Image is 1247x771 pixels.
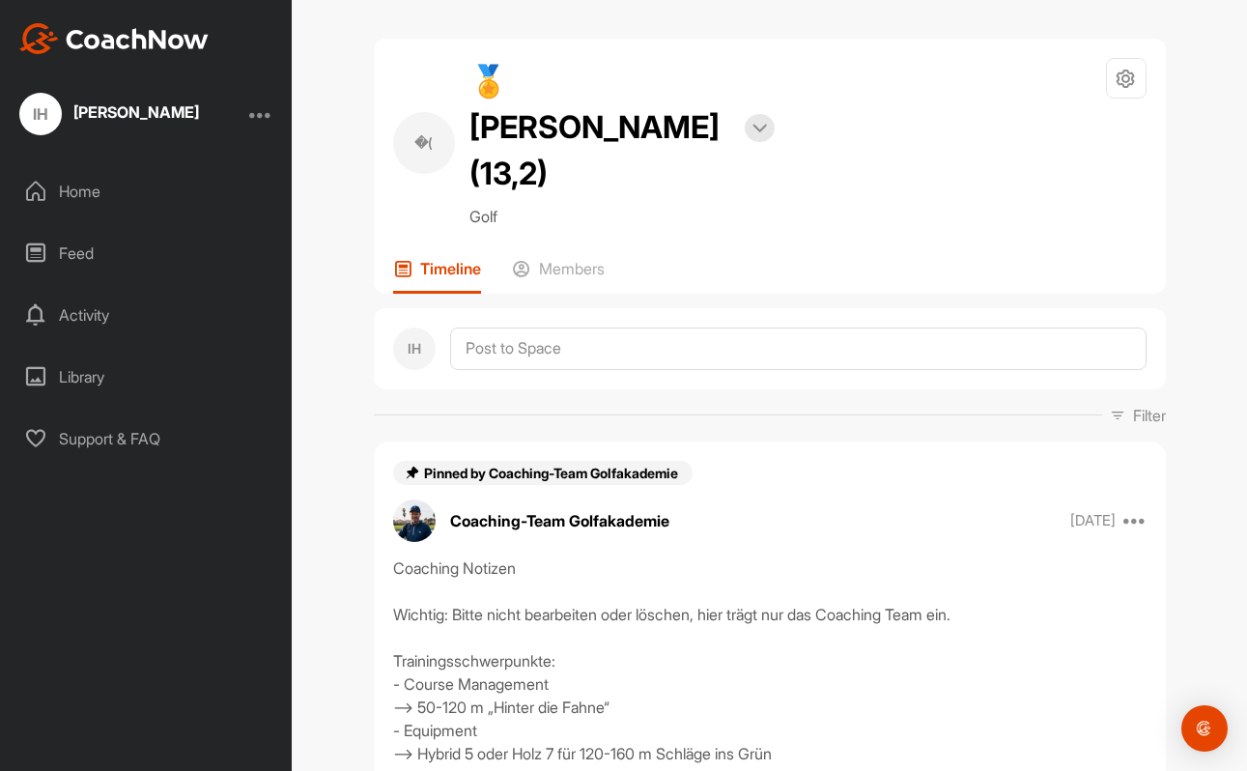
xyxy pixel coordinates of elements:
[539,259,605,278] p: Members
[73,104,199,120] div: [PERSON_NAME]
[1070,511,1116,530] p: [DATE]
[1133,404,1166,427] p: Filter
[469,58,730,197] h2: 🏅 [PERSON_NAME] (13,2)
[11,229,283,277] div: Feed
[11,167,283,215] div: Home
[19,93,62,135] div: IH
[405,465,420,480] img: pin
[469,205,775,228] p: Golf
[19,23,209,54] img: CoachNow
[393,328,436,370] div: IH
[11,291,283,339] div: Activity
[11,414,283,463] div: Support & FAQ
[393,112,455,174] div: �(
[393,500,436,542] img: avatar
[450,509,669,532] p: Coaching-Team Golfakademie
[1181,705,1228,752] div: Open Intercom Messenger
[11,353,283,401] div: Library
[424,465,681,481] span: Pinned by Coaching-Team Golfakademie
[420,259,481,278] p: Timeline
[752,124,767,133] img: arrow-down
